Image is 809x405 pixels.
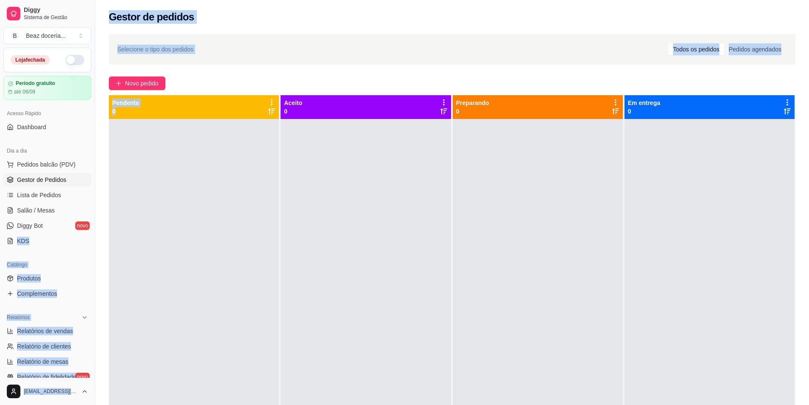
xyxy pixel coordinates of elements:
[3,287,91,300] a: Complementos
[628,107,660,116] p: 0
[116,80,122,86] span: plus
[3,340,91,353] a: Relatório de clientes
[11,55,50,65] div: Loja fechada
[284,107,302,116] p: 0
[112,107,139,116] p: 0
[109,10,194,24] h2: Gestor de pedidos
[3,76,91,100] a: Período gratuitoaté 06/09
[24,14,88,21] span: Sistema de Gestão
[3,204,91,217] a: Salão / Mesas
[456,107,489,116] p: 0
[17,327,73,335] span: Relatórios de vendas
[17,237,29,245] span: KDS
[17,176,66,184] span: Gestor de Pedidos
[456,99,489,107] p: Preparando
[65,55,84,65] button: Alterar Status
[3,144,91,158] div: Dia a dia
[7,314,30,321] span: Relatórios
[3,234,91,248] a: KDS
[17,373,76,381] span: Relatório de fidelidade
[284,99,302,107] p: Aceito
[17,191,61,199] span: Lista de Pedidos
[724,43,786,55] div: Pedidos agendados
[3,381,91,402] button: [EMAIL_ADDRESS][DOMAIN_NAME]
[17,123,46,131] span: Dashboard
[3,258,91,272] div: Catálogo
[112,99,139,107] p: Pendente
[3,370,91,384] a: Relatório de fidelidadenovo
[109,76,165,90] button: Novo pedido
[26,31,65,40] div: Beaz doceria ...
[17,289,57,298] span: Complementos
[24,6,88,14] span: Diggy
[17,357,68,366] span: Relatório de mesas
[17,342,71,351] span: Relatório de clientes
[3,27,91,44] button: Select a team
[3,188,91,202] a: Lista de Pedidos
[3,3,91,24] a: DiggySistema de Gestão
[24,388,78,395] span: [EMAIL_ADDRESS][DOMAIN_NAME]
[3,272,91,285] a: Produtos
[3,158,91,171] button: Pedidos balcão (PDV)
[3,355,91,368] a: Relatório de mesas
[17,206,55,215] span: Salão / Mesas
[628,99,660,107] p: Em entrega
[668,43,724,55] div: Todos os pedidos
[16,80,55,87] article: Período gratuito
[3,107,91,120] div: Acesso Rápido
[11,31,19,40] span: B
[3,173,91,187] a: Gestor de Pedidos
[14,88,35,95] article: até 06/09
[17,221,43,230] span: Diggy Bot
[3,324,91,338] a: Relatórios de vendas
[17,274,41,283] span: Produtos
[17,160,76,169] span: Pedidos balcão (PDV)
[125,79,159,88] span: Novo pedido
[3,120,91,134] a: Dashboard
[117,45,193,54] span: Selecione o tipo dos pedidos
[3,219,91,232] a: Diggy Botnovo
